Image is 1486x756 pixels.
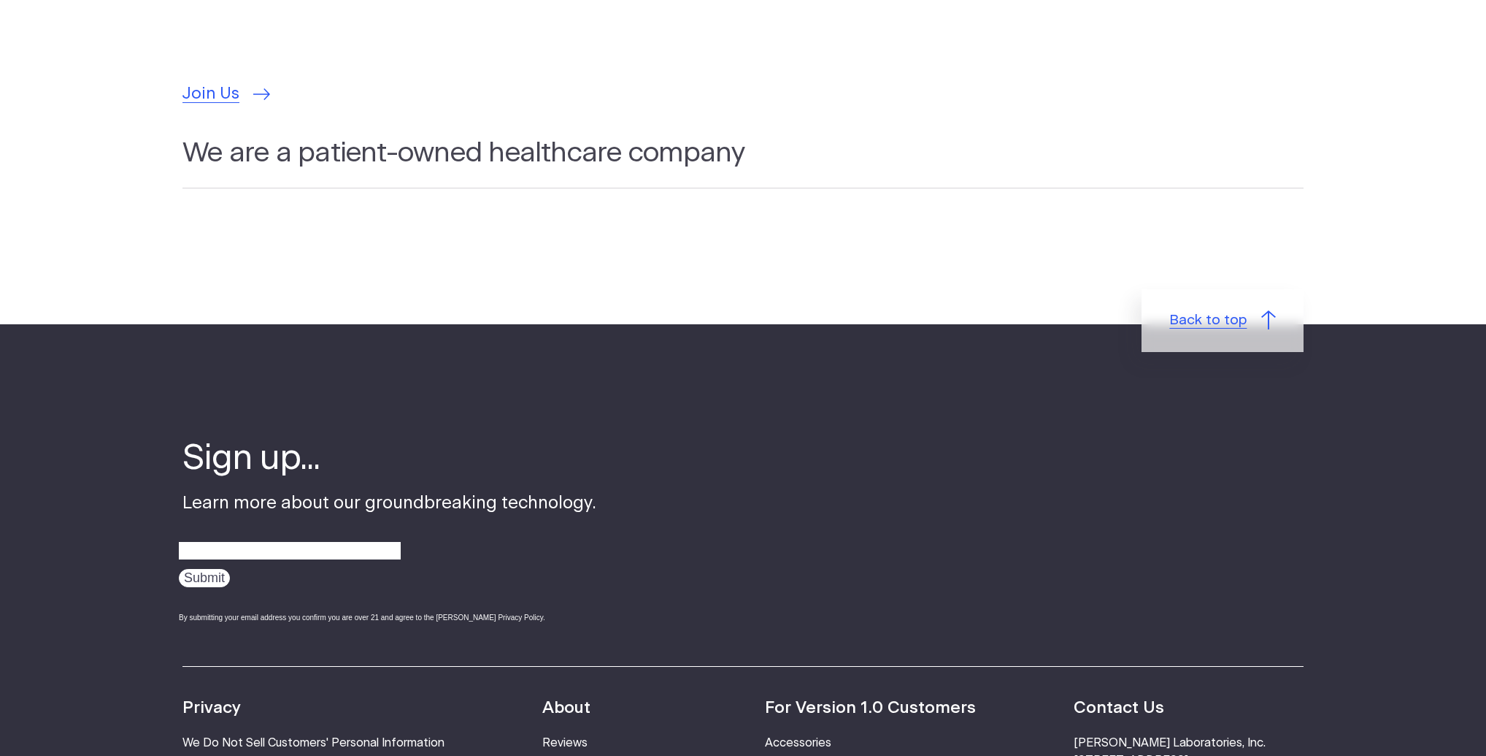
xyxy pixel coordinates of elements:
[765,700,976,717] strong: For Version 1.0 Customers
[182,737,444,749] a: We Do Not Sell Customers' Personal Information
[542,700,590,717] strong: About
[1142,289,1304,352] a: Back to top
[182,700,241,717] strong: Privacy
[765,737,831,749] a: Accessories
[182,436,596,483] h4: Sign up...
[179,612,596,623] div: By submitting your email address you confirm you are over 21 and agree to the [PERSON_NAME] Priva...
[1169,310,1247,332] span: Back to top
[1074,700,1164,717] strong: Contact Us
[182,82,270,107] a: Join Us
[182,134,1304,188] h2: We are a patient-owned healthcare company
[182,436,596,636] div: Learn more about our groundbreaking technology.
[182,82,239,107] span: Join Us
[179,569,230,587] input: Submit
[542,737,588,749] a: Reviews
